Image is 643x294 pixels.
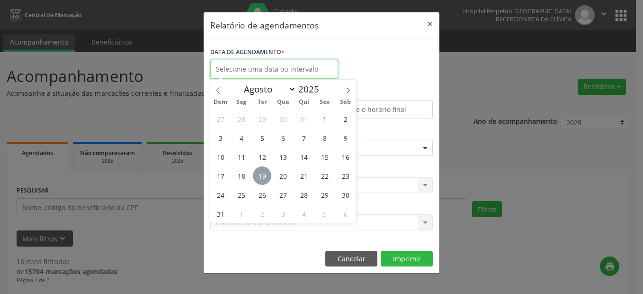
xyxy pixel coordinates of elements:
span: Setembro 5, 2025 [315,204,334,223]
span: Julho 31, 2025 [295,110,313,128]
span: Dom [210,99,231,105]
span: Setembro 4, 2025 [295,204,313,223]
span: Agosto 9, 2025 [336,129,355,147]
span: Agosto 19, 2025 [253,166,271,185]
select: Month [239,83,296,96]
span: Qui [294,99,314,105]
button: Imprimir [381,251,433,267]
span: Agosto 11, 2025 [232,147,250,166]
span: Agosto 10, 2025 [211,147,230,166]
span: Julho 28, 2025 [232,110,250,128]
span: Agosto 12, 2025 [253,147,271,166]
span: Agosto 1, 2025 [315,110,334,128]
span: Agosto 20, 2025 [274,166,292,185]
label: ATÉ [324,85,433,100]
span: Agosto 27, 2025 [274,185,292,204]
span: Seg [231,99,252,105]
span: Agosto 16, 2025 [336,147,355,166]
span: Setembro 3, 2025 [274,204,292,223]
span: Sáb [335,99,356,105]
span: Agosto 22, 2025 [315,166,334,185]
span: Agosto 23, 2025 [336,166,355,185]
h5: Relatório de agendamentos [210,19,319,31]
span: Agosto 29, 2025 [315,185,334,204]
span: Julho 30, 2025 [274,110,292,128]
span: Sex [314,99,335,105]
span: Agosto 25, 2025 [232,185,250,204]
span: Agosto 6, 2025 [274,129,292,147]
button: Cancelar [325,251,377,267]
span: Agosto 30, 2025 [336,185,355,204]
span: Agosto 18, 2025 [232,166,250,185]
span: Julho 29, 2025 [253,110,271,128]
input: Year [296,83,327,95]
span: Agosto 26, 2025 [253,185,271,204]
span: Agosto 8, 2025 [315,129,334,147]
span: Julho 27, 2025 [211,110,230,128]
span: Agosto 17, 2025 [211,166,230,185]
span: Agosto 14, 2025 [295,147,313,166]
span: Agosto 28, 2025 [295,185,313,204]
span: Agosto 21, 2025 [295,166,313,185]
span: Agosto 13, 2025 [274,147,292,166]
span: Agosto 4, 2025 [232,129,250,147]
span: Agosto 5, 2025 [253,129,271,147]
span: Setembro 2, 2025 [253,204,271,223]
span: Ter [252,99,273,105]
input: Selecione uma data ou intervalo [210,60,338,79]
span: Setembro 6, 2025 [336,204,355,223]
span: Qua [273,99,294,105]
span: Agosto 15, 2025 [315,147,334,166]
span: Agosto 7, 2025 [295,129,313,147]
span: Agosto 24, 2025 [211,185,230,204]
span: Agosto 2, 2025 [336,110,355,128]
span: Setembro 1, 2025 [232,204,250,223]
span: Agosto 31, 2025 [211,204,230,223]
label: DATA DE AGENDAMENTO [210,45,285,60]
input: Selecione o horário final [324,100,433,119]
span: Agosto 3, 2025 [211,129,230,147]
button: Close [420,12,439,36]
